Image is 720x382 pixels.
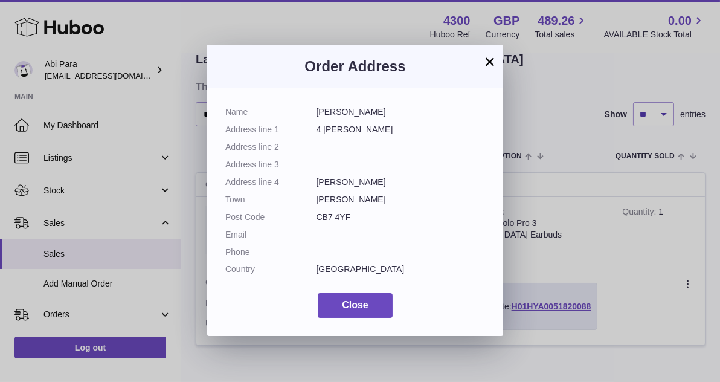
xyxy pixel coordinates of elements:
dt: Address line 1 [225,124,317,135]
dt: Town [225,194,317,206]
dt: Name [225,106,317,118]
dd: CB7 4YF [317,212,486,223]
dd: [GEOGRAPHIC_DATA] [317,264,486,275]
dd: [PERSON_NAME] [317,106,486,118]
dd: [PERSON_NAME] [317,176,486,188]
dt: Address line 3 [225,159,317,170]
button: Close [318,293,393,318]
button: × [483,54,497,69]
dt: Post Code [225,212,317,223]
dt: Country [225,264,317,275]
dt: Address line 2 [225,141,317,153]
dt: Address line 4 [225,176,317,188]
span: Close [342,300,368,310]
h3: Order Address [225,57,485,76]
dt: Phone [225,247,317,258]
dd: [PERSON_NAME] [317,194,486,206]
dd: 4 [PERSON_NAME] [317,124,486,135]
dt: Email [225,229,317,241]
